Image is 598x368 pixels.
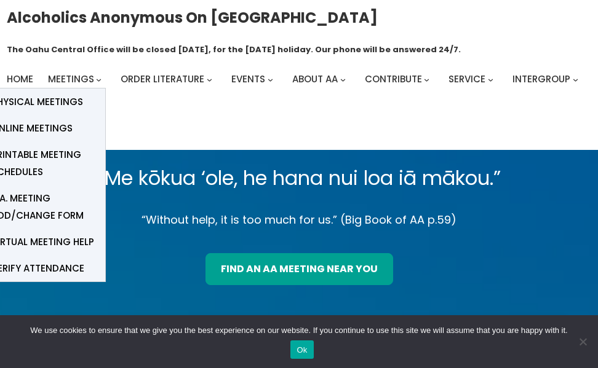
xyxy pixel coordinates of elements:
[573,77,578,82] button: Intergroup submenu
[512,71,570,88] a: Intergroup
[448,72,485,85] span: Service
[207,77,212,82] button: Order Literature submenu
[365,72,422,85] span: Contribute
[48,71,94,88] a: Meetings
[365,71,422,88] a: Contribute
[290,340,313,359] button: Ok
[424,77,429,82] button: Contribute submenu
[512,72,570,85] span: Intergroup
[96,77,102,82] button: Meetings submenu
[576,335,589,348] span: No
[7,71,33,88] a: Home
[205,253,393,285] a: find an aa meeting near you
[292,71,338,88] a: About AA
[48,72,94,85] span: Meetings
[121,72,204,85] span: Order Literature
[7,72,33,85] span: Home
[292,72,338,85] span: About AA
[30,161,568,195] p: “Me kōkua ‘ole, he hana nui loa iā mākou.”
[7,71,583,88] nav: Intergroup
[340,77,346,82] button: About AA submenu
[30,324,567,337] span: We use cookies to ensure that we give you the best experience on our website. If you continue to ...
[268,77,273,82] button: Events submenu
[7,44,461,56] h1: The Oahu Central Office will be closed [DATE], for the [DATE] holiday. Our phone will be answered...
[488,77,493,82] button: Service submenu
[7,4,378,31] a: Alcoholics Anonymous on [GEOGRAPHIC_DATA]
[231,72,265,85] span: Events
[448,71,485,88] a: Service
[231,71,265,88] a: Events
[30,210,568,230] p: “Without help, it is too much for us.” (Big Book of AA p.59)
